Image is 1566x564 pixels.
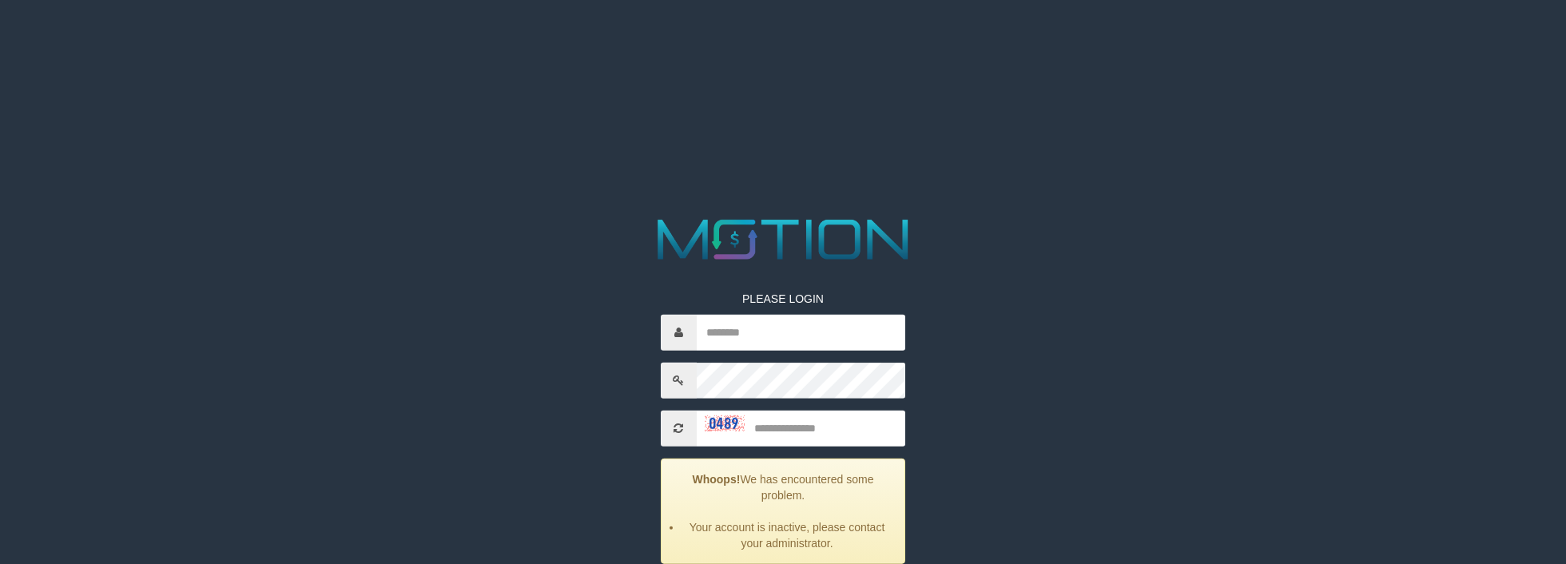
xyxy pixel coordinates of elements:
p: PLEASE LOGIN [661,290,906,306]
li: Your account is inactive, please contact your administrator. [682,518,893,550]
img: captcha [705,415,745,431]
strong: Whoops! [693,472,741,485]
img: MOTION_logo.png [646,212,920,267]
div: We has encountered some problem. [661,458,906,563]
